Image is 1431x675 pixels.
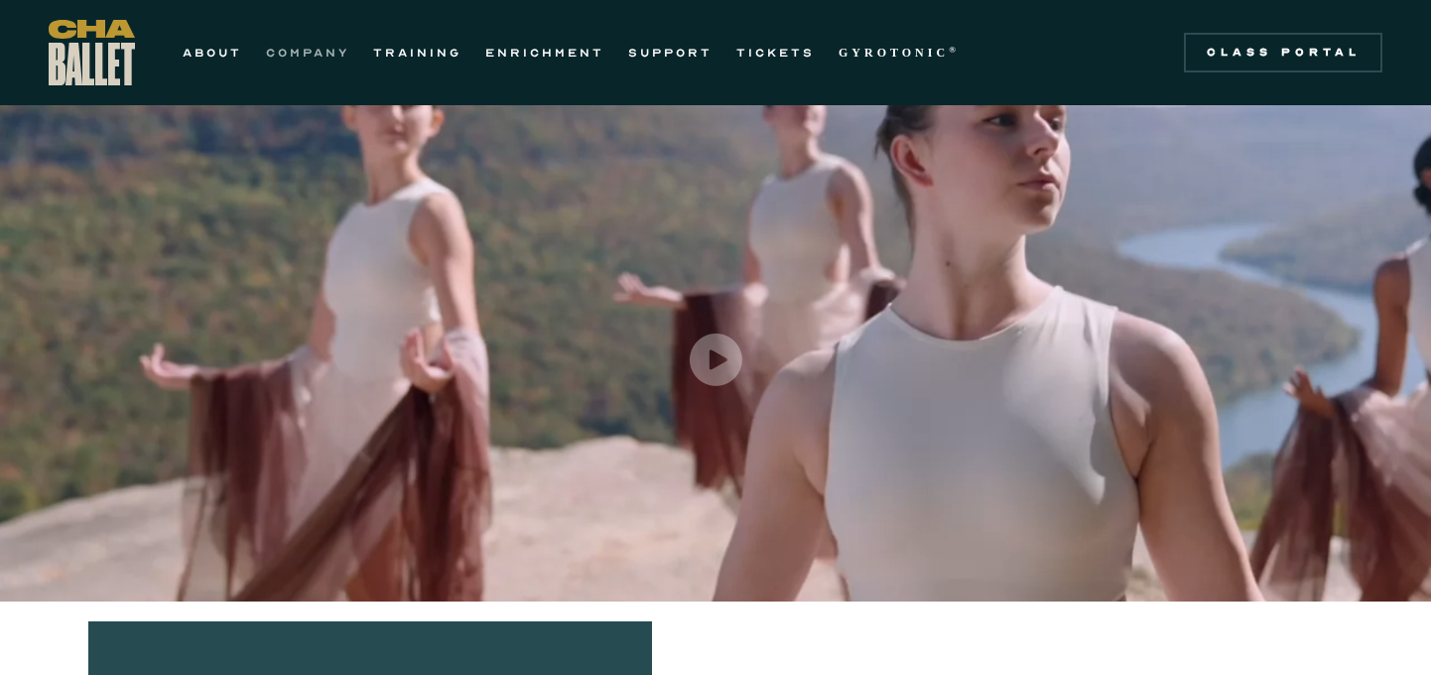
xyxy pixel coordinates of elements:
sup: ® [949,45,960,55]
a: TRAINING [373,41,461,65]
a: ABOUT [183,41,242,65]
a: home [49,20,135,85]
a: GYROTONIC® [839,41,960,65]
a: TICKETS [736,41,815,65]
div: Class Portal [1196,45,1370,61]
a: ENRICHMENT [485,41,604,65]
strong: GYROTONIC [839,46,949,60]
a: Class Portal [1184,33,1382,72]
a: COMPANY [266,41,349,65]
a: SUPPORT [628,41,713,65]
